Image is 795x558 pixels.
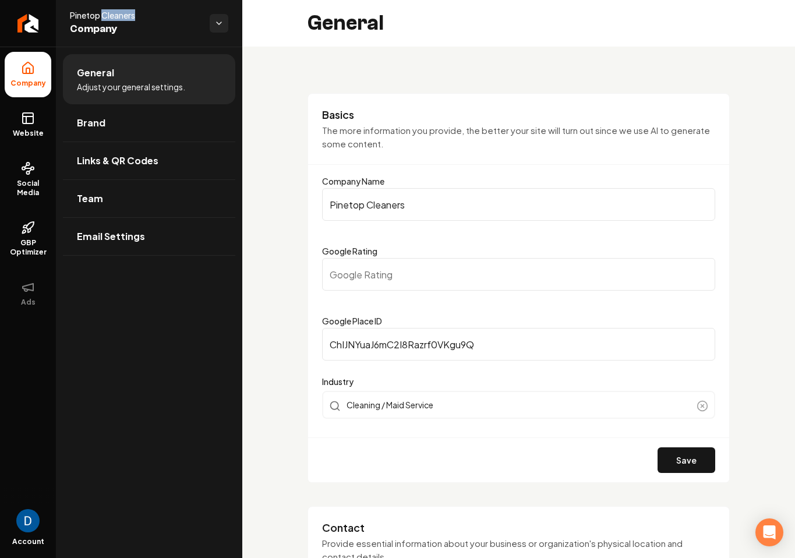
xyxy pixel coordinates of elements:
span: Company [70,21,200,37]
div: Open Intercom Messenger [755,518,783,546]
input: Google Rating [322,258,715,291]
span: Website [8,129,48,138]
span: Links & QR Codes [77,154,158,168]
span: General [77,66,114,80]
a: Website [5,102,51,147]
a: GBP Optimizer [5,211,51,266]
span: Ads [16,298,40,307]
span: Email Settings [77,229,145,243]
label: Industry [322,375,715,389]
span: Account [12,537,44,546]
label: Google Rating [322,246,377,256]
a: Links & QR Codes [63,142,235,179]
input: Google Place ID [322,328,715,361]
a: Social Media [5,152,51,207]
span: GBP Optimizer [5,238,51,257]
img: Rebolt Logo [17,14,39,33]
button: Ads [5,271,51,316]
label: Google Place ID [322,316,382,326]
span: Social Media [5,179,51,197]
span: Pinetop Cleaners [70,9,200,21]
label: Company Name [322,176,384,186]
span: Brand [77,116,105,130]
span: Adjust your general settings. [77,81,185,93]
p: The more information you provide, the better your site will turn out since we use AI to generate ... [322,124,715,150]
a: Team [63,180,235,217]
a: Brand [63,104,235,142]
span: Company [6,79,51,88]
input: Company Name [322,188,715,221]
a: Email Settings [63,218,235,255]
button: Open user button [16,509,40,532]
h2: General [308,12,384,35]
button: Save [658,447,715,473]
span: Team [77,192,103,206]
h3: Basics [322,108,715,122]
h3: Contact [322,521,715,535]
img: David Rice [16,509,40,532]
